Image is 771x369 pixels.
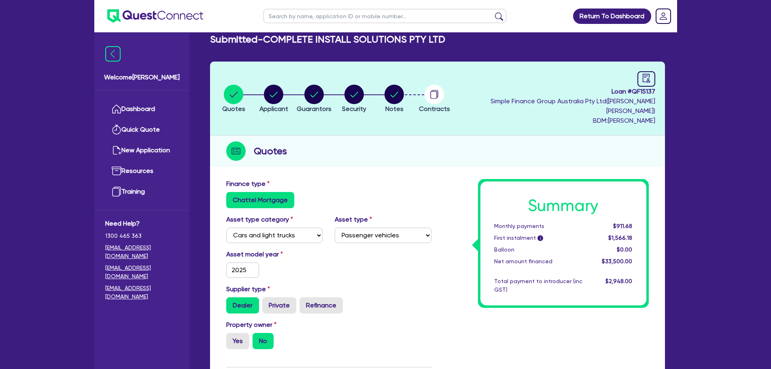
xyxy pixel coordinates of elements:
span: Welcome [PERSON_NAME] [104,73,180,82]
div: Net amount financed [488,257,588,266]
img: resources [112,166,121,176]
label: Asset type [335,215,372,224]
a: audit [637,71,655,87]
span: Simple Finance Group Australia Pty Ltd ( [PERSON_NAME] [PERSON_NAME] ) [491,97,655,115]
h1: Summary [494,196,633,215]
span: Applicant [259,105,288,113]
label: Dealer [226,297,259,314]
label: Asset model year [220,250,329,259]
h2: Submitted - COMPLETE INSTALL SOLUTIONS PTY LTD [210,34,445,45]
label: Private [262,297,296,314]
span: $911.68 [613,223,632,229]
span: Guarantors [297,105,331,113]
img: quick-quote [112,125,121,134]
button: Quotes [222,84,246,114]
input: Search by name, application ID or mobile number... [263,9,506,23]
div: Total payment to introducer (inc GST) [488,277,588,294]
label: Yes [226,333,249,349]
label: Finance type [226,179,270,189]
span: Security [342,105,366,113]
span: Loan # QF15137 [457,87,655,96]
img: step-icon [226,141,246,161]
label: Chattel Mortgage [226,192,294,208]
a: Quick Quote [105,119,178,140]
div: First instalment [488,234,588,242]
label: Supplier type [226,284,270,294]
span: i [537,235,543,241]
span: $1,566.18 [608,235,632,241]
span: $33,500.00 [602,258,632,264]
label: Asset type category [226,215,293,224]
div: Monthly payments [488,222,588,230]
span: Need Help? [105,219,178,228]
div: Balloon [488,245,588,254]
button: Guarantors [296,84,332,114]
button: Applicant [259,84,289,114]
a: [EMAIL_ADDRESS][DOMAIN_NAME] [105,243,178,260]
span: BDM: [PERSON_NAME] [457,116,655,126]
span: Contracts [419,105,450,113]
a: Resources [105,161,178,181]
h2: Quotes [254,144,287,158]
label: No [253,333,274,349]
label: Refinance [299,297,343,314]
button: Security [342,84,367,114]
span: Quotes [222,105,245,113]
span: Notes [385,105,404,113]
img: new-application [112,145,121,155]
img: quest-connect-logo-blue [107,9,203,23]
label: Property owner [226,320,276,330]
span: $2,948.00 [605,278,632,284]
a: New Application [105,140,178,161]
img: training [112,187,121,196]
a: Return To Dashboard [573,9,651,24]
span: $0.00 [617,246,632,253]
button: Notes [384,84,404,114]
a: Training [105,181,178,202]
a: [EMAIL_ADDRESS][DOMAIN_NAME] [105,284,178,301]
a: [EMAIL_ADDRESS][DOMAIN_NAME] [105,264,178,281]
img: icon-menu-close [105,46,121,62]
span: 1300 465 363 [105,232,178,240]
a: Dropdown toggle [653,6,674,27]
span: audit [642,74,651,83]
a: Dashboard [105,99,178,119]
button: Contracts [418,84,450,114]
